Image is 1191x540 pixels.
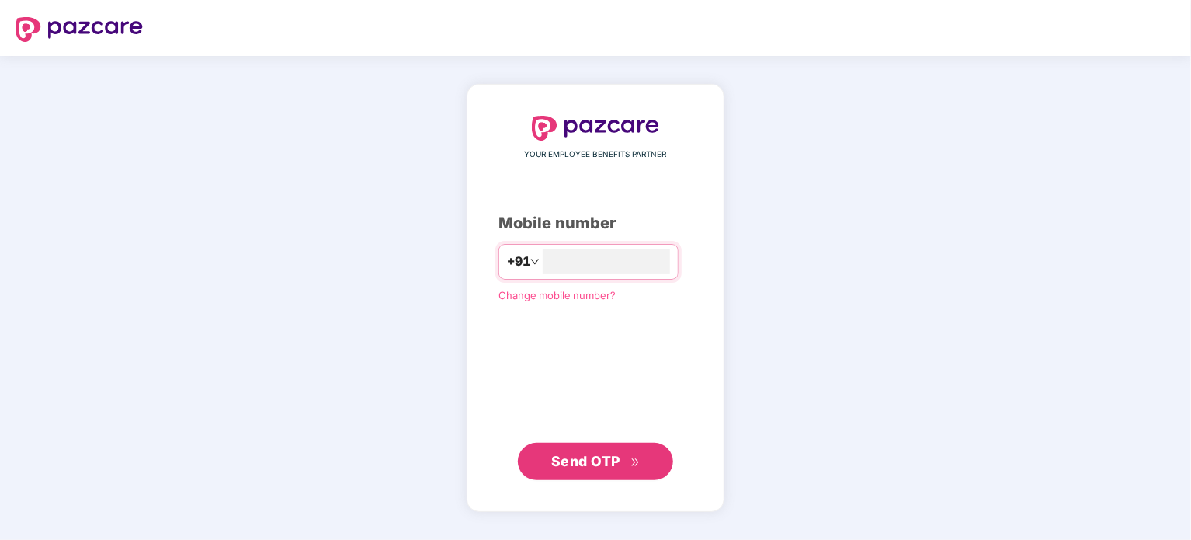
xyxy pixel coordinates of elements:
[551,453,620,469] span: Send OTP
[630,458,641,468] span: double-right
[498,289,616,301] a: Change mobile number?
[525,148,667,161] span: YOUR EMPLOYEE BENEFITS PARTNER
[16,17,143,42] img: logo
[530,257,540,267] span: down
[507,252,530,271] span: +91
[498,211,693,235] div: Mobile number
[532,116,659,141] img: logo
[518,443,673,480] button: Send OTPdouble-right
